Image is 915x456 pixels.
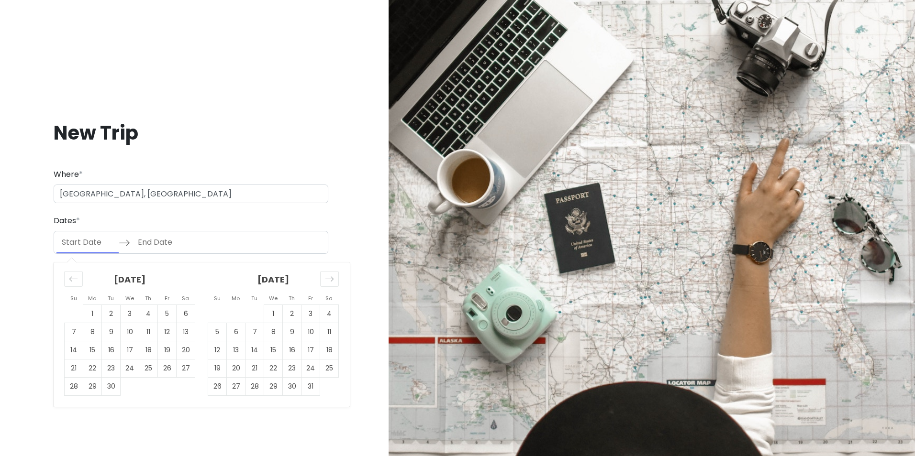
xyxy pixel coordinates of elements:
strong: [DATE] [114,273,145,285]
td: Choose Saturday, September 6, 2025 as your check-in date. It’s available. [177,304,195,323]
small: We [269,294,278,302]
td: Choose Tuesday, September 2, 2025 as your check-in date. It’s available. [102,304,121,323]
td: Choose Tuesday, September 16, 2025 as your check-in date. It’s available. [102,341,121,359]
td: Choose Friday, September 12, 2025 as your check-in date. It’s available. [158,323,177,341]
td: Choose Monday, September 15, 2025 as your check-in date. It’s available. [83,341,102,359]
td: Choose Thursday, October 2, 2025 as your check-in date. It’s available. [283,304,301,323]
td: Choose Friday, October 10, 2025 as your check-in date. It’s available. [301,323,320,341]
small: Su [70,294,77,302]
td: Choose Thursday, September 4, 2025 as your check-in date. It’s available. [139,304,158,323]
small: Mo [232,294,240,302]
td: Choose Wednesday, October 8, 2025 as your check-in date. It’s available. [264,323,283,341]
small: Mo [88,294,96,302]
td: Choose Thursday, October 30, 2025 as your check-in date. It’s available. [283,377,301,395]
label: Where [54,168,83,181]
td: Choose Tuesday, September 9, 2025 as your check-in date. It’s available. [102,323,121,341]
td: Choose Tuesday, September 30, 2025 as your check-in date. It’s available. [102,377,121,395]
td: Choose Monday, October 27, 2025 as your check-in date. It’s available. [227,377,245,395]
td: Choose Wednesday, September 10, 2025 as your check-in date. It’s available. [121,323,139,341]
td: Choose Friday, September 5, 2025 as your check-in date. It’s available. [158,304,177,323]
td: Choose Sunday, September 7, 2025 as your check-in date. It’s available. [65,323,83,341]
td: Choose Friday, October 24, 2025 as your check-in date. It’s available. [301,359,320,377]
td: Choose Wednesday, September 24, 2025 as your check-in date. It’s available. [121,359,139,377]
small: Th [145,294,151,302]
small: Sa [182,294,189,302]
div: Move backward to switch to the previous month. [64,271,83,287]
input: Start Date [56,231,119,253]
input: City (e.g., New York) [54,185,328,204]
td: Choose Monday, September 29, 2025 as your check-in date. It’s available. [83,377,102,395]
td: Choose Thursday, October 9, 2025 as your check-in date. It’s available. [283,323,301,341]
td: Choose Thursday, September 11, 2025 as your check-in date. It’s available. [139,323,158,341]
small: Su [214,294,221,302]
td: Choose Friday, October 3, 2025 as your check-in date. It’s available. [301,304,320,323]
td: Choose Tuesday, September 23, 2025 as your check-in date. It’s available. [102,359,121,377]
td: Choose Monday, September 8, 2025 as your check-in date. It’s available. [83,323,102,341]
td: Choose Wednesday, September 17, 2025 as your check-in date. It’s available. [121,341,139,359]
td: Choose Wednesday, October 22, 2025 as your check-in date. It’s available. [264,359,283,377]
td: Choose Sunday, October 5, 2025 as your check-in date. It’s available. [208,323,227,341]
td: Choose Friday, September 19, 2025 as your check-in date. It’s available. [158,341,177,359]
td: Choose Sunday, September 28, 2025 as your check-in date. It’s available. [65,377,83,395]
td: Choose Thursday, October 16, 2025 as your check-in date. It’s available. [283,341,301,359]
td: Choose Saturday, October 4, 2025 as your check-in date. It’s available. [320,304,339,323]
td: Choose Tuesday, October 7, 2025 as your check-in date. It’s available. [245,323,264,341]
small: We [125,294,134,302]
h1: New Trip [54,120,328,145]
td: Choose Friday, September 26, 2025 as your check-in date. It’s available. [158,359,177,377]
td: Choose Tuesday, October 28, 2025 as your check-in date. It’s available. [245,377,264,395]
td: Choose Wednesday, October 29, 2025 as your check-in date. It’s available. [264,377,283,395]
td: Choose Monday, October 20, 2025 as your check-in date. It’s available. [227,359,245,377]
small: Tu [108,294,114,302]
td: Choose Thursday, September 18, 2025 as your check-in date. It’s available. [139,341,158,359]
td: Choose Saturday, September 13, 2025 as your check-in date. It’s available. [177,323,195,341]
td: Choose Sunday, September 21, 2025 as your check-in date. It’s available. [65,359,83,377]
td: Choose Saturday, October 18, 2025 as your check-in date. It’s available. [320,341,339,359]
strong: [DATE] [257,273,289,285]
td: Choose Saturday, September 20, 2025 as your check-in date. It’s available. [177,341,195,359]
input: End Date [133,231,195,253]
td: Choose Monday, September 22, 2025 as your check-in date. It’s available. [83,359,102,377]
td: Choose Sunday, September 14, 2025 as your check-in date. It’s available. [65,341,83,359]
td: Choose Thursday, September 25, 2025 as your check-in date. It’s available. [139,359,158,377]
td: Choose Monday, October 13, 2025 as your check-in date. It’s available. [227,341,245,359]
td: Choose Wednesday, October 15, 2025 as your check-in date. It’s available. [264,341,283,359]
td: Choose Saturday, September 27, 2025 as your check-in date. It’s available. [177,359,195,377]
td: Choose Wednesday, September 3, 2025 as your check-in date. It’s available. [121,304,139,323]
td: Choose Sunday, October 19, 2025 as your check-in date. It’s available. [208,359,227,377]
small: Fr [308,294,313,302]
td: Choose Wednesday, October 1, 2025 as your check-in date. It’s available. [264,304,283,323]
td: Choose Friday, October 31, 2025 as your check-in date. It’s available. [301,377,320,395]
td: Choose Sunday, October 12, 2025 as your check-in date. It’s available. [208,341,227,359]
td: Choose Saturday, October 11, 2025 as your check-in date. It’s available. [320,323,339,341]
small: Fr [165,294,169,302]
small: Th [289,294,295,302]
div: Calendar [54,262,350,407]
td: Choose Monday, September 1, 2025 as your check-in date. It’s available. [83,304,102,323]
label: Dates [54,215,80,227]
div: Move forward to switch to the next month. [320,271,339,287]
td: Choose Friday, October 17, 2025 as your check-in date. It’s available. [301,341,320,359]
td: Choose Monday, October 6, 2025 as your check-in date. It’s available. [227,323,245,341]
td: Choose Saturday, October 25, 2025 as your check-in date. It’s available. [320,359,339,377]
small: Tu [251,294,257,302]
small: Sa [325,294,333,302]
td: Choose Tuesday, October 21, 2025 as your check-in date. It’s available. [245,359,264,377]
td: Choose Sunday, October 26, 2025 as your check-in date. It’s available. [208,377,227,395]
td: Choose Tuesday, October 14, 2025 as your check-in date. It’s available. [245,341,264,359]
td: Choose Thursday, October 23, 2025 as your check-in date. It’s available. [283,359,301,377]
